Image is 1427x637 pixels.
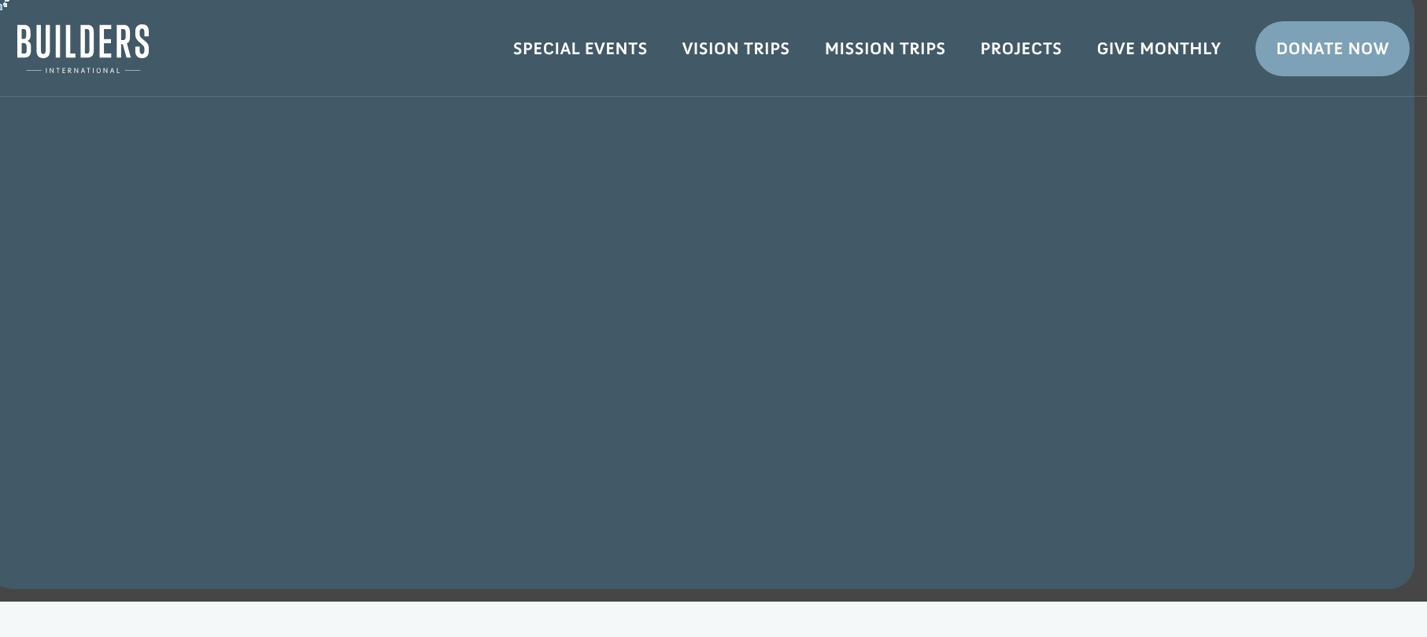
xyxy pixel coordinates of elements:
[1255,21,1410,76] a: Donate Now
[963,26,1080,72] a: Projects
[1079,26,1238,72] a: Give Monthly
[496,26,665,72] a: Special Events
[665,26,808,72] a: Vision Trips
[808,26,963,72] a: Mission Trips
[17,24,149,73] img: Builders International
